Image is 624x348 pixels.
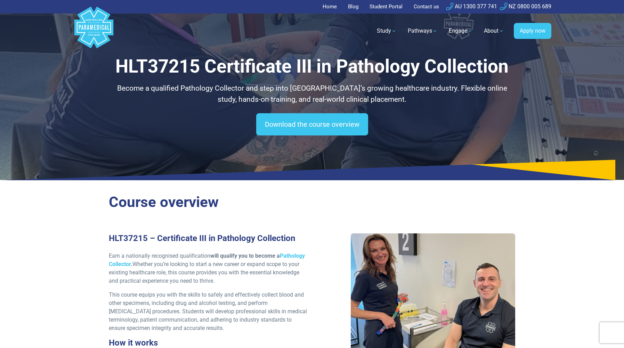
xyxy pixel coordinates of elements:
h3: HLT37215 – Certificate III in Pathology Collection [109,233,308,243]
a: Pathology Collector [109,252,305,267]
a: About [480,21,508,41]
a: Australian Paramedical College [73,14,115,49]
a: NZ 0800 005 689 [500,3,551,10]
strong: will qualify you to become a . [109,252,305,267]
p: Become a qualified Pathology Collector and step into [GEOGRAPHIC_DATA]’s growing healthcare indus... [109,83,516,105]
h3: How it works [109,338,308,348]
p: Earn a nationally recognised qualification Whether you’re looking to start a new career or expand... [109,252,308,285]
a: Engage [445,21,477,41]
a: Apply now [514,23,551,39]
h1: HLT37215 Certificate III in Pathology Collection [109,56,516,77]
a: Study [373,21,401,41]
p: This course equips you with the skills to safely and effectively collect blood and other specimen... [109,291,308,332]
a: Download the course overview [256,113,368,135]
a: Pathways [404,21,442,41]
h2: Course overview [109,193,516,211]
a: AU 1300 377 741 [446,3,497,10]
